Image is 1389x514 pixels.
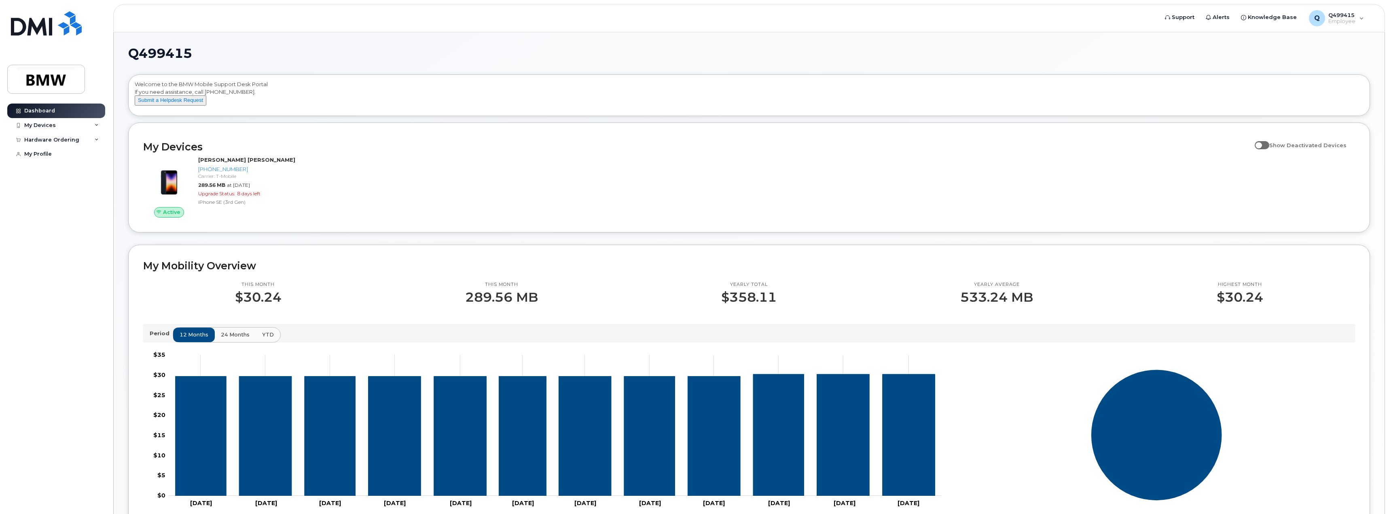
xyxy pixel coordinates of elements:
tspan: $10 [153,451,165,459]
p: $30.24 [235,290,282,305]
h2: My Devices [143,141,1251,153]
span: Upgrade Status: [198,190,235,197]
tspan: [DATE] [512,499,534,507]
tspan: [DATE] [834,499,855,507]
tspan: [DATE] [898,499,919,507]
p: Yearly average [960,281,1033,288]
tspan: [DATE] [450,499,472,507]
tspan: $0 [157,492,165,499]
tspan: [DATE] [255,499,277,507]
span: 24 months [221,331,250,338]
h2: My Mobility Overview [143,260,1355,272]
tspan: $25 [153,391,165,398]
tspan: [DATE] [703,499,725,507]
g: 201-824-3380 [176,374,935,496]
tspan: $20 [153,411,165,419]
div: Welcome to the BMW Mobile Support Desk Portal If you need assistance, call [PHONE_NUMBER]. [135,80,1364,113]
tspan: [DATE] [574,499,596,507]
p: Yearly total [721,281,777,288]
a: Active[PERSON_NAME] [PERSON_NAME][PHONE_NUMBER]Carrier: T-Mobile289.56 MBat [DATE]Upgrade Status:... [143,156,439,218]
span: 289.56 MB [198,182,225,188]
div: [PHONE_NUMBER] [198,165,436,173]
button: Submit a Helpdesk Request [135,95,206,106]
span: Q499415 [128,47,192,59]
a: Submit a Helpdesk Request [135,97,206,103]
img: image20231002-3703462-1angbar.jpeg [150,160,188,199]
tspan: [DATE] [639,499,661,507]
tspan: [DATE] [190,499,212,507]
span: Show Deactivated Devices [1269,142,1347,148]
tspan: $35 [153,351,165,358]
tspan: $15 [153,432,165,439]
span: YTD [262,331,274,338]
tspan: [DATE] [768,499,790,507]
p: 289.56 MB [465,290,538,305]
p: This month [235,281,282,288]
span: Active [163,208,180,216]
tspan: [DATE] [384,499,406,507]
tspan: $5 [157,472,165,479]
div: Carrier: T-Mobile [198,173,436,180]
tspan: $30 [153,371,165,378]
p: This month [465,281,538,288]
p: 533.24 MB [960,290,1033,305]
strong: [PERSON_NAME] [PERSON_NAME] [198,157,295,163]
p: $30.24 [1217,290,1263,305]
span: 8 days left [237,190,260,197]
tspan: [DATE] [319,499,341,507]
g: Series [1091,369,1222,501]
input: Show Deactivated Devices [1255,137,1261,144]
span: at [DATE] [227,182,250,188]
div: iPhone SE (3rd Gen) [198,199,436,205]
p: $358.11 [721,290,777,305]
p: Highest month [1217,281,1263,288]
p: Period [150,330,173,337]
